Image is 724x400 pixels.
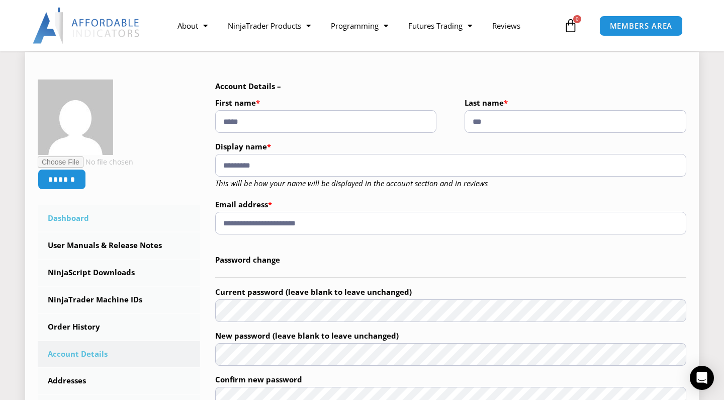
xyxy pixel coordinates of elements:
a: Addresses [38,368,200,394]
span: MEMBERS AREA [610,22,673,30]
label: Confirm new password [215,372,687,387]
a: Programming [321,14,398,37]
label: Last name [465,95,686,110]
em: This will be how your name will be displayed in the account section and in reviews [215,178,488,188]
img: LogoAI | Affordable Indicators – NinjaTrader [33,8,141,44]
nav: Menu [167,14,561,37]
label: Display name [215,139,687,154]
b: Account Details – [215,81,281,91]
a: User Manuals & Release Notes [38,232,200,259]
label: Email address [215,197,687,212]
a: Order History [38,314,200,340]
a: Reviews [482,14,530,37]
a: NinjaTrader Products [218,14,321,37]
label: First name [215,95,437,110]
a: Dashboard [38,205,200,231]
label: New password (leave blank to leave unchanged) [215,328,687,343]
a: Futures Trading [398,14,482,37]
a: 0 [549,11,593,40]
img: 36d648c9973b7c9a5894ac73ec2bed9f8d13c08f1b7a6c3a18f91b3793de95c4 [38,79,113,155]
div: Open Intercom Messenger [690,366,714,390]
a: Account Details [38,341,200,367]
a: NinjaScript Downloads [38,260,200,286]
label: Current password (leave blank to leave unchanged) [215,284,687,299]
legend: Password change [215,243,687,278]
span: 0 [573,15,581,23]
a: About [167,14,218,37]
a: MEMBERS AREA [599,16,683,36]
a: NinjaTrader Machine IDs [38,287,200,313]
